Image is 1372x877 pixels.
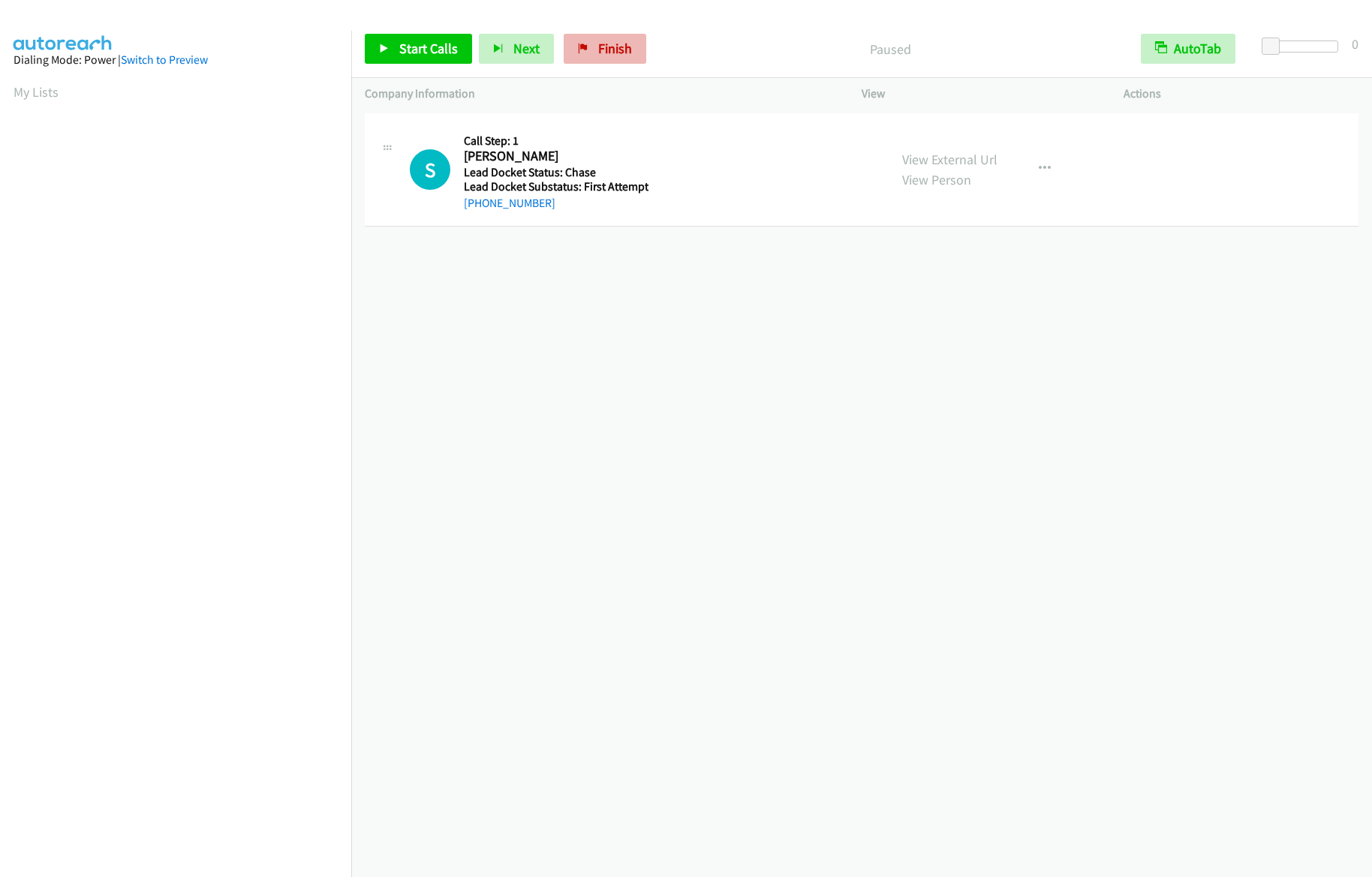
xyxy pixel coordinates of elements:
[666,39,1114,59] p: Paused
[14,116,351,828] iframe: Dialpad
[365,85,835,103] p: Company Information
[464,134,648,149] h5: Call Step: 1
[1124,85,1358,103] p: Actions
[365,34,472,64] a: Start Calls
[14,51,338,69] div: Dialing Mode: Power |
[1352,34,1358,54] div: 0
[410,149,450,190] h1: S
[14,83,59,101] a: My Lists
[1141,34,1235,64] button: AutoTab
[121,53,208,67] a: Switch to Preview
[862,85,1097,103] p: View
[564,34,646,64] a: Finish
[464,165,648,180] h5: Lead Docket Status: Chase
[464,196,555,210] a: [PHONE_NUMBER]
[399,40,458,57] span: Start Calls
[902,151,997,168] a: View External Url
[1269,41,1338,53] div: Delay between calls (in seconds)
[513,40,540,57] span: Next
[464,148,645,165] h2: [PERSON_NAME]
[464,179,648,194] h5: Lead Docket Substatus: First Attempt
[902,171,971,188] a: View Person
[410,149,450,190] div: The call is yet to be attempted
[598,40,632,57] span: Finish
[479,34,554,64] button: Next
